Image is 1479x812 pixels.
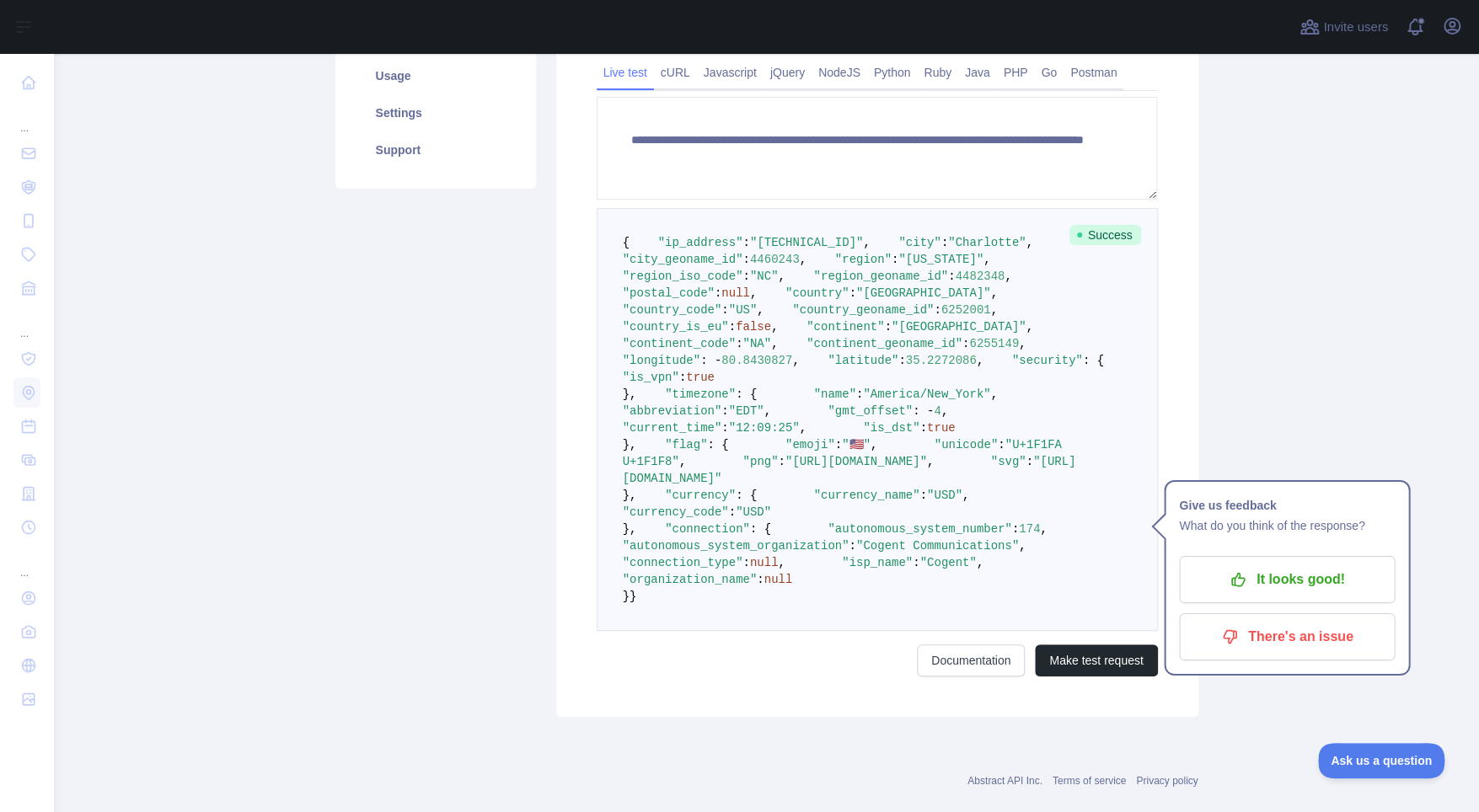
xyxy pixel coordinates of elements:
[1005,270,1011,283] span: ,
[1296,13,1391,40] button: Invite users
[1019,539,1026,553] span: ,
[941,236,948,249] span: :
[630,590,636,603] span: }
[1026,455,1032,468] span: :
[863,387,990,401] span: "America/New_York"
[742,337,771,350] span: "NA"
[742,253,749,266] span: :
[1053,775,1126,787] a: Terms of service
[623,522,637,536] span: },
[998,438,1005,451] span: :
[771,320,778,334] span: ,
[623,505,729,519] span: "currency_code"
[686,371,715,384] span: true
[967,775,1042,787] a: Abstract API Inc.
[919,489,926,502] span: :
[867,59,918,86] a: Python
[729,404,764,418] span: "EDT"
[750,556,779,569] span: null
[623,590,630,603] span: }
[721,421,728,435] span: :
[665,438,707,451] span: "flag"
[906,354,977,367] span: 35.2272086
[934,438,998,451] span: "unicode"
[969,337,1019,350] span: 6255149
[623,489,637,502] span: },
[948,236,1026,249] span: "Charlotte"
[721,286,750,300] span: null
[623,337,736,350] span: "continent_code"
[742,270,749,283] span: :
[1192,565,1382,594] p: It looks good!
[764,404,771,418] span: ,
[990,286,997,300] span: ,
[715,286,721,300] span: :
[623,270,743,283] span: "region_iso_code"
[962,337,969,350] span: :
[927,489,962,502] span: "USD"
[750,522,771,536] span: : {
[856,387,863,401] span: :
[658,236,743,249] span: "ip_address"
[990,387,997,401] span: ,
[842,438,871,451] span: "🇺🇸"
[742,556,749,569] span: :
[623,573,758,586] span: "organization_name"
[1012,522,1019,536] span: :
[623,404,722,418] span: "abbreviation"
[898,253,983,266] span: "[US_STATE]"
[800,421,806,435] span: ,
[623,236,630,249] span: {
[892,253,898,266] span: :
[892,320,1026,334] span: "[GEOGRAPHIC_DATA]"
[778,270,785,283] span: ,
[750,286,757,300] span: ,
[927,421,956,435] span: true
[919,556,976,569] span: "Cogent"
[1192,622,1382,651] p: There's an issue
[736,489,757,502] span: : {
[806,320,884,334] span: "continent"
[356,57,516,94] a: Usage
[623,455,1076,485] span: "[URL][DOMAIN_NAME]"
[813,270,948,283] span: "region_geoname_id"
[927,455,934,468] span: ,
[1064,59,1123,86] a: Postman
[962,489,969,502] span: ,
[806,337,962,350] span: "continent_geoname_id"
[990,303,997,317] span: ,
[884,320,891,334] span: :
[729,303,758,317] span: "US"
[849,286,855,300] span: :
[665,522,750,536] span: "connection"
[1040,522,1047,536] span: ,
[13,101,40,135] div: ...
[654,59,697,86] a: cURL
[813,387,855,401] span: "name"
[736,337,742,350] span: :
[679,371,686,384] span: :
[800,253,806,266] span: ,
[356,94,516,131] a: Settings
[898,236,940,249] span: "city"
[1179,556,1395,603] button: It looks good!
[1318,743,1445,778] iframe: Toggle Customer Support
[828,522,1011,536] span: "autonomous_system_number"
[778,455,785,468] span: :
[623,556,743,569] span: "connection_type"
[665,387,736,401] span: "timezone"
[1179,613,1395,660] button: There's an issue
[623,438,1069,468] span: "U+1F1FA U+1F1F8"
[792,303,934,317] span: "country_geoname_id"
[983,253,990,266] span: ,
[729,320,736,334] span: :
[623,387,637,401] span: },
[934,404,940,418] span: 4
[1026,320,1032,334] span: ,
[835,253,892,266] span: "region"
[700,354,721,367] span: : -
[977,556,983,569] span: ,
[863,421,919,435] span: "is_dst"
[1179,516,1395,536] p: What do you think of the response?
[736,505,771,519] span: "USD"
